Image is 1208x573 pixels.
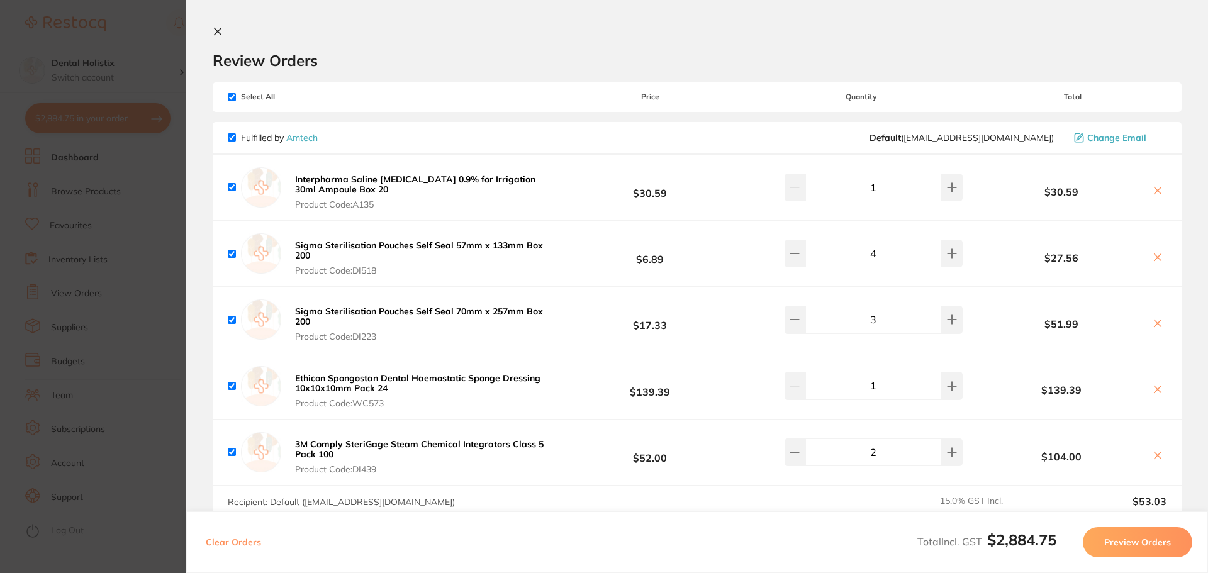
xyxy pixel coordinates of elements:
b: $30.59 [979,186,1144,197]
img: empty.jpg [241,299,281,340]
b: $30.59 [556,175,744,199]
b: Interpharma Saline [MEDICAL_DATA] 0.9% for Irrigation 30ml Ampoule Box 20 [295,174,535,195]
button: Sigma Sterilisation Pouches Self Seal 57mm x 133mm Box 200 Product Code:DI518 [291,240,556,276]
h2: Review Orders [213,51,1182,70]
span: Total [979,92,1166,101]
a: Amtech [286,132,318,143]
b: $104.00 [979,451,1144,462]
span: Product Code: DI518 [295,265,552,275]
span: sales@amtech.co.nz [870,133,1054,143]
p: Fulfilled by [241,133,318,143]
b: Default [870,132,901,143]
b: $51.99 [979,318,1144,330]
b: Ethicon Spongostan Dental Haemostatic Sponge Dressing 10x10x10mm Pack 24 [295,372,540,394]
span: Select All [228,92,354,101]
span: Quantity [744,92,979,101]
b: $139.39 [979,384,1144,396]
button: 3M Comply SteriGage Steam Chemical Integrators Class 5 Pack 100 Product Code:DI439 [291,438,556,475]
b: Sigma Sterilisation Pouches Self Seal 57mm x 133mm Box 200 [295,240,543,261]
img: empty.jpg [241,432,281,472]
img: empty.jpg [241,233,281,274]
output: $53.03 [1058,496,1166,523]
span: Change Email [1087,133,1146,143]
span: 15.0 % GST Incl. [940,496,1048,523]
span: Total Incl. GST [917,535,1056,548]
span: Product Code: DI223 [295,331,552,342]
b: 3M Comply SteriGage Steam Chemical Integrators Class 5 Pack 100 [295,438,544,460]
button: Interpharma Saline [MEDICAL_DATA] 0.9% for Irrigation 30ml Ampoule Box 20 Product Code:A135 [291,174,556,210]
span: Product Code: A135 [295,199,552,209]
b: $2,884.75 [987,530,1056,549]
b: $6.89 [556,242,744,265]
b: $52.00 [556,441,744,464]
img: empty.jpg [241,167,281,208]
span: Recipient: Default ( [EMAIL_ADDRESS][DOMAIN_NAME] ) [228,496,455,508]
b: Sigma Sterilisation Pouches Self Seal 70mm x 257mm Box 200 [295,306,543,327]
b: $27.56 [979,252,1144,264]
span: Product Code: DI439 [295,464,552,474]
button: Ethicon Spongostan Dental Haemostatic Sponge Dressing 10x10x10mm Pack 24 Product Code:WC573 [291,372,556,409]
button: Sigma Sterilisation Pouches Self Seal 70mm x 257mm Box 200 Product Code:DI223 [291,306,556,342]
span: Product Code: WC573 [295,398,552,408]
b: $17.33 [556,308,744,331]
button: Preview Orders [1083,527,1192,557]
button: Change Email [1070,132,1166,143]
img: empty.jpg [241,366,281,406]
button: Clear Orders [202,527,265,557]
b: $139.39 [556,374,744,398]
span: Price [556,92,744,101]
